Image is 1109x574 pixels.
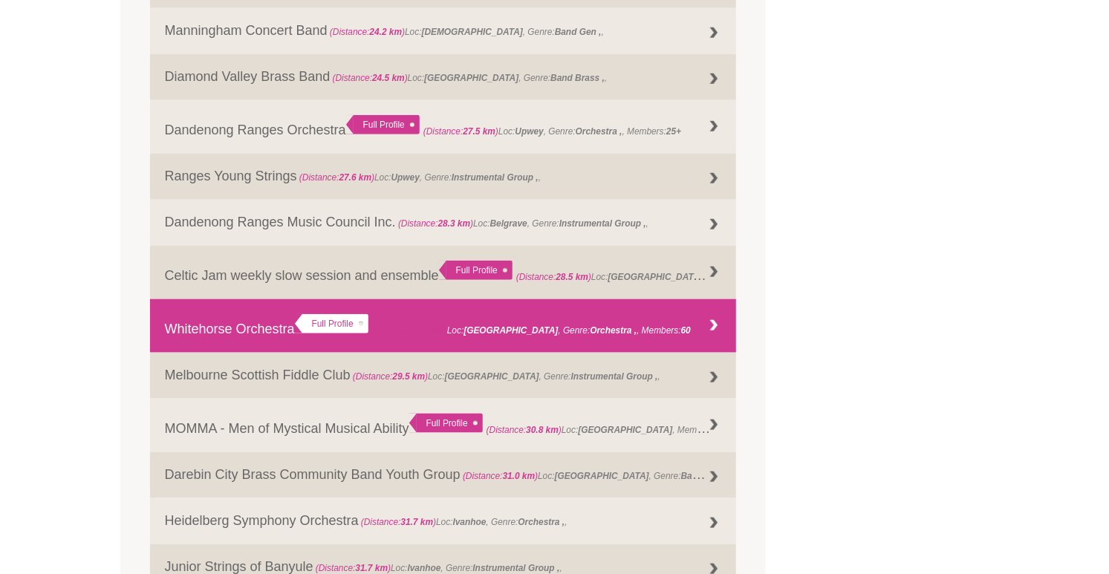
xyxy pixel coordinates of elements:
strong: Instrumental Group , [571,371,658,382]
div: Full Profile [409,414,483,433]
span: (Distance: ) [372,325,447,336]
span: (Distance: ) [463,471,538,481]
a: Celtic Jam weekly slow session and ensemble Full Profile (Distance:28.5 km)Loc:[GEOGRAPHIC_DATA],... [150,246,737,299]
strong: 31.7 km [400,517,433,527]
span: Loc: , Genre: , Members: [372,325,691,336]
a: MOMMA - Men of Mystical Musical Ability Full Profile (Distance:30.8 km)Loc:[GEOGRAPHIC_DATA], Mem... [150,399,737,452]
strong: 31.0 km [503,471,536,481]
strong: Belgrave [490,218,527,229]
a: Ranges Young Strings (Distance:27.6 km)Loc:Upwey, Genre:Instrumental Group ,, [150,154,737,200]
span: Loc: , Genre: , Members: [516,268,875,283]
div: Full Profile [295,314,368,333]
strong: Orchestra , [518,517,565,527]
strong: Band Gen , [555,27,602,37]
a: Darebin City Brass Community Band Youth Group (Distance:31.0 km)Loc:[GEOGRAPHIC_DATA], Genre:Band... [150,452,737,498]
span: Loc: , Genre: , [396,218,648,229]
a: Dandenong Ranges Music Council Inc. (Distance:28.3 km)Loc:Belgrave, Genre:Instrumental Group ,, [150,200,737,246]
span: Loc: , Genre: , [313,563,562,573]
span: (Distance: ) [353,371,428,382]
span: (Distance: ) [516,272,591,282]
div: Full Profile [439,261,513,280]
strong: Orchestra , [590,325,637,336]
span: (Distance: ) [423,126,498,137]
span: Loc: , Members: [487,421,727,436]
span: (Distance: ) [398,218,473,229]
div: Full Profile [346,115,420,134]
span: Loc: , Genre: , [351,371,660,382]
span: (Distance: ) [361,517,436,527]
strong: [GEOGRAPHIC_DATA] [424,73,518,83]
strong: Ivanhoe [453,517,487,527]
span: Loc: , Genre: , [330,73,607,83]
strong: [GEOGRAPHIC_DATA] [555,471,649,481]
strong: 31.7 km [355,563,388,573]
span: (Distance: ) [333,73,408,83]
a: Manningham Concert Band (Distance:24.2 km)Loc:[DEMOGRAPHIC_DATA], Genre:Band Gen ,, [150,8,737,54]
strong: 24.2 km [369,27,402,37]
strong: 30.8 km [526,425,559,435]
strong: Band Brass , [550,73,605,83]
strong: 28.3 km [438,218,471,229]
strong: Instrumental Group , [559,218,646,229]
strong: [GEOGRAPHIC_DATA] [608,268,706,283]
strong: 27.6 km [339,172,371,183]
strong: Instrumental Group , [452,172,539,183]
strong: Upwey [391,172,420,183]
span: Loc: , Genre: , [328,27,604,37]
strong: 27.5 km [463,126,495,137]
strong: Upwey [515,126,543,137]
strong: Band Brass , [681,467,735,482]
strong: 28.5 km [556,272,588,282]
strong: 60 [681,325,691,336]
strong: 25+ [666,126,681,137]
strong: Instrumental Group , [472,563,559,573]
strong: [GEOGRAPHIC_DATA] [445,371,539,382]
a: Heidelberg Symphony Orchestra (Distance:31.7 km)Loc:Ivanhoe, Genre:Orchestra ,, [150,498,737,544]
strong: Instrumental Group , [735,272,822,282]
span: Loc: , Genre: , [461,467,738,482]
a: Melbourne Scottish Fiddle Club (Distance:29.5 km)Loc:[GEOGRAPHIC_DATA], Genre:Instrumental Group ,, [150,353,737,399]
strong: [GEOGRAPHIC_DATA] [464,325,558,336]
strong: [DEMOGRAPHIC_DATA] [422,27,523,37]
span: Loc: , Genre: , [359,517,567,527]
a: Diamond Valley Brass Band (Distance:24.5 km)Loc:[GEOGRAPHIC_DATA], Genre:Band Brass ,, [150,54,737,100]
strong: Orchestra , [576,126,622,137]
a: Dandenong Ranges Orchestra Full Profile (Distance:27.5 km)Loc:Upwey, Genre:Orchestra ,, Members:25+ [150,100,737,154]
span: Loc: , Genre: , [297,172,541,183]
strong: 28.5 km [412,325,444,336]
a: Whitehorse Orchestra Full Profile (Distance:28.5 km)Loc:[GEOGRAPHIC_DATA], Genre:Orchestra ,, Mem... [150,299,737,353]
strong: [GEOGRAPHIC_DATA] [578,425,672,435]
span: (Distance: ) [330,27,405,37]
strong: 24.5 km [372,73,405,83]
span: Loc: , Genre: , Members: [423,126,681,137]
span: (Distance: ) [299,172,374,183]
strong: Ivanhoe [408,563,441,573]
strong: 29.5 km [392,371,425,382]
span: (Distance: ) [316,563,391,573]
span: (Distance: ) [487,425,562,435]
